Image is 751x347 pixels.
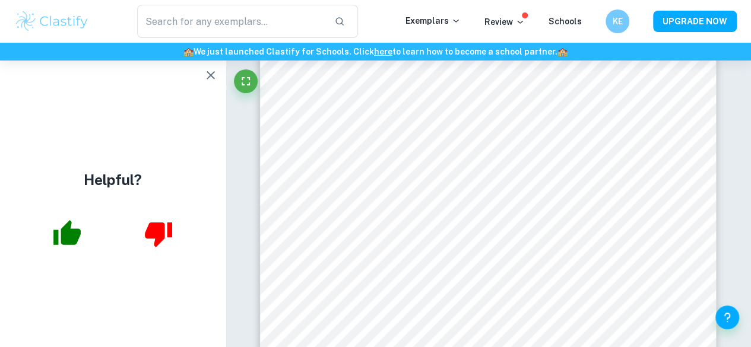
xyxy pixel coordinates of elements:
h6: KE [611,15,625,28]
a: here [374,47,392,56]
span: 🏫 [557,47,568,56]
img: Clastify logo [14,9,90,33]
button: Fullscreen [234,69,258,93]
button: Help and Feedback [715,305,739,329]
span: 🏫 [183,47,194,56]
p: Review [484,15,525,28]
button: KE [606,9,629,33]
a: Schools [549,17,582,26]
button: UPGRADE NOW [653,11,737,32]
input: Search for any exemplars... [137,5,325,38]
p: Exemplars [405,14,461,27]
h4: Helpful? [84,169,142,190]
h6: We just launched Clastify for Schools. Click to learn how to become a school partner. [2,45,749,58]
